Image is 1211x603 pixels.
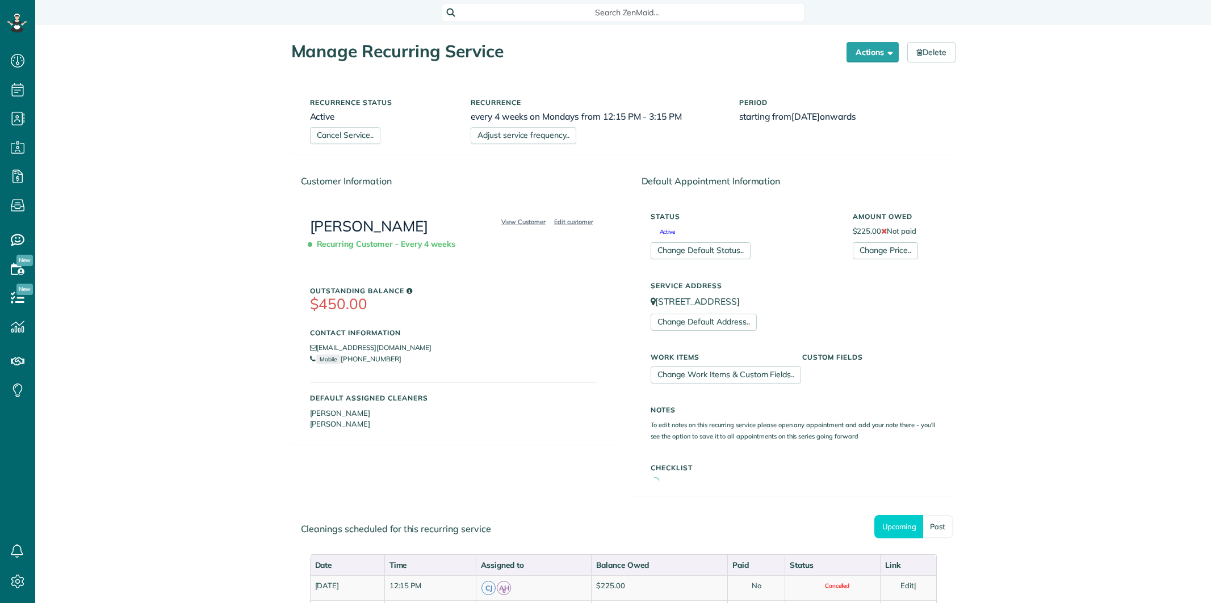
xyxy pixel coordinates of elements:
div: Assigned to [481,559,586,571]
div: Default Appointment Information [632,166,955,197]
h6: every 4 weeks on Mondays from 12:15 PM - 3:15 PM [471,112,722,121]
td: No [727,575,785,600]
h6: Active [310,112,454,121]
a: Cancel Service.. [310,127,380,144]
a: Mobile[PHONE_NUMBER] [310,355,401,363]
a: View Customer [498,217,550,227]
li: [EMAIL_ADDRESS][DOMAIN_NAME] [310,342,597,353]
span: AH [497,581,511,595]
td: | [880,575,936,600]
h5: Status [651,213,836,220]
h5: Period [739,99,937,106]
a: [PERSON_NAME] [310,217,429,235]
a: Adjust service frequency.. [471,127,576,144]
div: Customer Information [292,166,615,197]
span: Cancelled [816,583,850,589]
span: New [16,284,33,295]
h1: Manage Recurring Service [291,42,838,61]
h5: Amount Owed [853,213,937,220]
small: To edit notes on this recurring service please open any appointment and add your note there - you... [651,421,936,440]
a: Past [923,515,953,538]
a: Change Price.. [853,242,918,259]
h5: Default Assigned Cleaners [310,394,597,402]
div: Balance Owed [596,559,723,571]
button: Actions [847,42,899,62]
div: Link [885,559,931,571]
div: Paid [732,559,780,571]
small: 6 [497,586,510,597]
a: Edit [900,581,914,590]
td: $225.00 [591,575,727,600]
h5: Notes [651,406,937,414]
h6: starting from onwards [739,112,937,121]
td: [DATE] [310,575,384,600]
h5: Outstanding Balance [310,287,597,294]
h5: Checklist [651,464,937,471]
h3: $450.00 [310,296,597,313]
td: 12:15 PM [384,575,476,600]
div: Date [315,559,380,571]
h5: Custom Fields [802,353,937,361]
a: Change Default Address.. [651,314,757,331]
span: CJ [481,581,496,595]
a: Delete [907,42,956,62]
div: Time [389,559,472,571]
h5: Work Items [651,353,785,361]
span: [DATE] [791,111,820,122]
p: [STREET_ADDRESS] [651,295,937,308]
div: Cleanings scheduled for this recurring service [292,513,955,545]
span: New [16,255,33,266]
a: Change Work Items & Custom Fields.. [651,366,802,383]
h5: Recurrence status [310,99,454,106]
div: $225.00 Not paid [844,207,945,259]
a: Upcoming [874,515,923,538]
a: Edit customer [551,217,597,227]
h5: Contact Information [310,329,597,336]
small: Mobile [316,355,341,364]
span: Active [651,229,676,235]
h5: Service Address [651,282,937,289]
li: [PERSON_NAME] [310,419,597,429]
h5: Recurrence [471,99,722,106]
a: Change Default Status.. [651,242,751,259]
div: Status [790,559,875,571]
span: Recurring Customer - Every 4 weeks [310,234,460,254]
li: [PERSON_NAME] [310,408,597,419]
